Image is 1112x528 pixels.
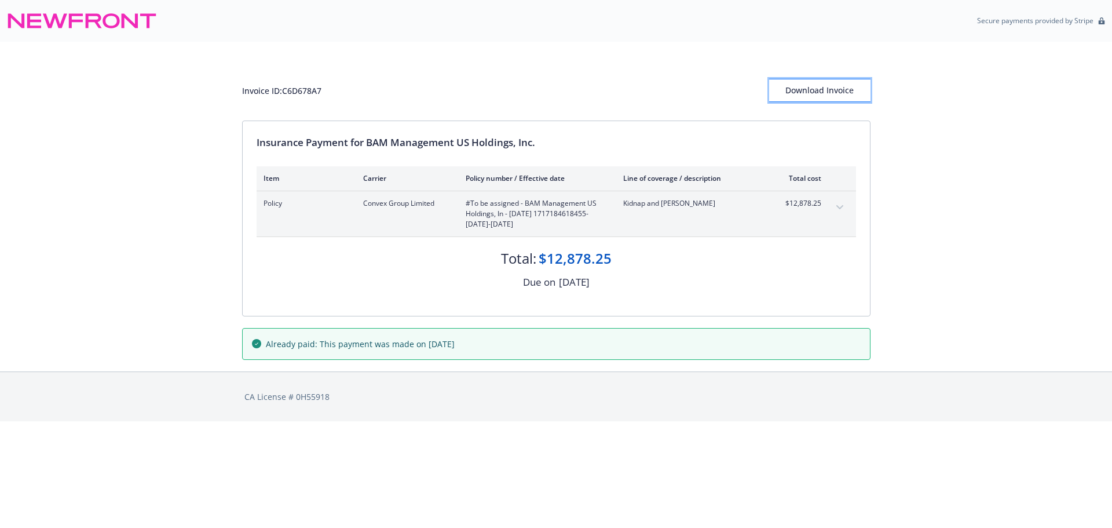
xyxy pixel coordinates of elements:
div: Line of coverage / description [623,173,759,183]
div: PolicyConvex Group Limited#To be assigned - BAM Management US Holdings, In - [DATE] 1717184618455... [257,191,856,236]
span: Already paid: This payment was made on [DATE] [266,338,455,350]
div: Download Invoice [769,79,870,101]
span: Policy [264,198,345,209]
div: Total: [501,249,536,268]
div: Invoice ID: C6D678A7 [242,85,321,97]
span: $12,878.25 [778,198,821,209]
span: Convex Group Limited [363,198,447,209]
div: [DATE] [559,275,590,290]
button: expand content [831,198,849,217]
div: Total cost [778,173,821,183]
button: Download Invoice [769,79,870,102]
div: Carrier [363,173,447,183]
div: CA License # 0H55918 [244,391,868,403]
span: Kidnap and [PERSON_NAME] [623,198,759,209]
div: Item [264,173,345,183]
p: Secure payments provided by Stripe [977,16,1093,26]
div: Due on [523,275,555,290]
div: Policy number / Effective date [466,173,605,183]
div: Insurance Payment for BAM Management US Holdings, Inc. [257,135,856,150]
div: $12,878.25 [539,249,612,268]
span: #To be assigned - BAM Management US Holdings, In - [DATE] 1717184618455 - [DATE]-[DATE] [466,198,605,230]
